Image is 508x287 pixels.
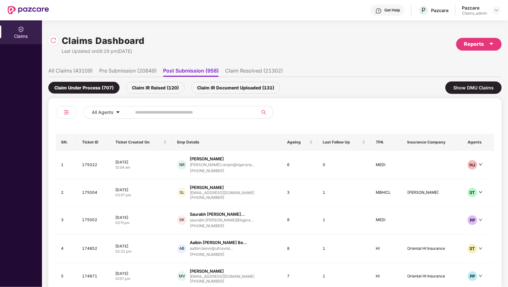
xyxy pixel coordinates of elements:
div: Claim IR Raised (120) [126,82,185,94]
div: 02:22 pm [115,249,167,254]
div: [PERSON_NAME].ranjan@tigerana... [190,163,255,167]
td: 175004 [77,179,110,206]
td: 175022 [77,151,110,179]
span: down [479,218,483,222]
div: SK [177,215,187,225]
div: Claims_admin [462,11,487,16]
div: Claim Under Process (707) [48,82,120,94]
div: NR [177,160,187,170]
td: 1 [318,179,371,206]
div: PP [468,271,477,281]
th: Agents [463,134,494,151]
td: 8 [282,234,318,263]
span: caret-down [116,110,120,115]
div: [DATE] [115,243,167,249]
div: [PHONE_NUMBER] [190,223,253,229]
span: caret-down [489,41,494,46]
div: 03:11 pm [115,220,167,226]
div: [PERSON_NAME] [190,156,224,162]
span: down [479,163,483,166]
div: Saurabh [PERSON_NAME]... [190,211,245,217]
th: SN. [56,134,77,151]
span: down [479,274,483,278]
td: [PERSON_NAME] [402,179,463,206]
div: [PHONE_NUMBER] [190,278,254,284]
li: All Claims (43109) [48,67,93,77]
span: P [422,6,426,14]
div: Reports [464,40,494,48]
td: 1 [56,151,77,179]
div: Get Help [384,8,400,13]
td: MBHICL [371,179,402,206]
th: TPA [371,134,402,151]
div: Claim IR Document Uploaded (131) [191,82,280,94]
div: Pazcare [431,7,449,13]
div: [DATE] [115,159,167,165]
th: Last Follow Up [318,134,371,151]
div: aalbin.benni@ultraviol... [190,246,233,250]
img: svg+xml;base64,PHN2ZyB4bWxucz0iaHR0cDovL3d3dy53My5vcmcvMjAwMC9zdmciIHdpZHRoPSIyNCIgaGVpZ2h0PSIyNC... [63,108,70,116]
div: saurabh.[PERSON_NAME]@tigera... [190,218,253,222]
td: 6 [282,151,318,179]
td: MEDI [371,151,402,179]
div: Aalbin [PERSON_NAME] Be... [190,240,247,246]
span: Ageing [287,140,308,145]
div: [EMAIL_ADDRESS][DOMAIN_NAME] [190,191,254,195]
div: 12:04 am [115,165,167,170]
li: Claim Resolved (21302) [225,67,283,77]
div: PP [468,215,477,225]
td: 8 [282,206,318,235]
div: ST [468,188,477,197]
div: AB [177,244,187,254]
td: MEDI [371,206,402,235]
td: 174852 [77,234,110,263]
button: All Agentscaret-down [83,106,134,119]
img: svg+xml;base64,PHN2ZyBpZD0iUmVsb2FkLTMyeDMyIiB4bWxucz0iaHR0cDovL3d3dy53My5vcmcvMjAwMC9zdmciIHdpZH... [50,37,57,44]
td: 3 [56,206,77,235]
div: Last Updated on 06:29 pm[DATE] [62,48,145,55]
th: Emp Details [172,134,282,151]
div: [DATE] [115,187,167,192]
div: [DATE] [115,215,167,220]
li: Post Submission (958) [163,67,219,77]
img: svg+xml;base64,PHN2ZyBpZD0iRHJvcGRvd24tMzJ4MzIiIHhtbG5zPSJodHRwOi8vd3d3LnczLm9yZy8yMDAwL3N2ZyIgd2... [494,8,499,13]
li: Pre Submission (20849) [99,67,157,77]
td: 1 [318,206,371,235]
td: 2 [56,179,77,206]
td: 3 [282,179,318,206]
div: Pazcare [462,5,487,11]
td: 175002 [77,206,110,235]
div: 01:57 pm [115,276,167,282]
span: Ticket Created On [115,140,162,145]
div: [PHONE_NUMBER] [190,252,247,258]
th: Ageing [282,134,318,151]
td: 0 [318,151,371,179]
h1: Claims Dashboard [62,34,145,48]
img: New Pazcare Logo [8,6,49,14]
div: [PHONE_NUMBER] [190,168,255,174]
div: SL [177,188,187,197]
span: search [257,110,270,115]
div: MV [177,271,187,281]
button: search [257,106,273,119]
td: HI [371,234,402,263]
img: svg+xml;base64,PHN2ZyBpZD0iQ2xhaW0iIHhtbG5zPSJodHRwOi8vd3d3LnczLm9yZy8yMDAwL3N2ZyIgd2lkdGg9IjIwIi... [18,26,24,32]
td: 4 [56,234,77,263]
th: Ticket Created On [110,134,172,151]
div: [PHONE_NUMBER] [190,195,254,201]
div: [PERSON_NAME] [190,185,224,191]
td: 1 [318,234,371,263]
span: Last Follow Up [323,140,361,145]
div: [EMAIL_ADDRESS][DOMAIN_NAME] [190,274,254,278]
th: Insurance Company [402,134,463,151]
div: [PERSON_NAME] [190,268,224,274]
div: 03:57 pm [115,192,167,198]
div: Show DMU Claims [445,81,502,94]
div: HJ [468,160,477,170]
div: [DATE] [115,271,167,276]
span: down [479,247,483,250]
img: svg+xml;base64,PHN2ZyBpZD0iSGVscC0zMngzMiIgeG1sbnM9Imh0dHA6Ly93d3cudzMub3JnLzIwMDAvc3ZnIiB3aWR0aD... [375,8,382,14]
span: down [479,190,483,194]
td: Oriental HI Insurance [402,234,463,263]
div: ST [468,244,477,254]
